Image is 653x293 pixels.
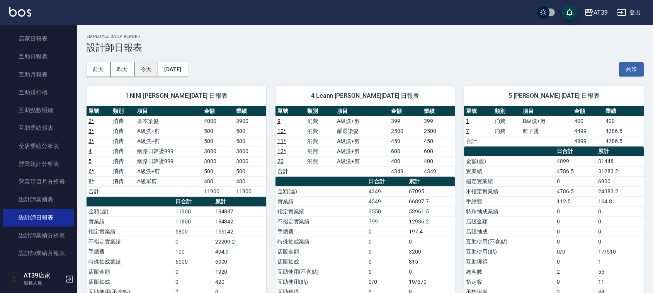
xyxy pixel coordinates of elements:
td: 450 [389,136,422,146]
td: 消費 [111,116,135,126]
td: 合計 [464,136,492,146]
td: 消費 [111,166,135,176]
td: 實業績 [464,166,555,176]
td: 420 [213,277,266,287]
th: 日合計 [173,197,213,207]
td: 消費 [111,146,135,156]
th: 業績 [234,106,266,116]
td: 互助使用(不含點) [464,237,555,247]
td: 2 [555,267,596,277]
td: 不指定實業績 [87,237,173,247]
td: 0 [367,267,407,277]
th: 日合計 [555,146,596,157]
td: 400 [202,176,234,186]
td: 4386.5 [604,126,644,136]
td: 55 [596,267,644,277]
td: 消費 [305,136,335,146]
td: 0 [367,257,407,267]
td: 消費 [493,116,521,126]
td: 消費 [493,126,521,136]
td: 500 [202,166,234,176]
td: 399 [389,116,422,126]
td: 197.4 [407,227,455,237]
td: 19/570 [407,277,455,287]
button: [DATE] [158,62,187,77]
a: 5 [88,158,92,164]
td: 4349 [367,196,407,206]
td: 500 [234,126,266,136]
td: 消費 [305,116,335,126]
button: 列印 [619,62,644,77]
td: 400 [422,156,455,166]
h2: Employee Daily Report [87,34,644,39]
h3: 設計師日報表 [87,42,644,53]
td: 不指定實業績 [464,186,555,196]
td: 3000 [202,156,234,166]
td: A級單剪 [135,176,202,186]
td: 156142 [213,227,266,237]
a: 設計師抽成報表 [3,262,74,280]
td: 消費 [305,146,335,156]
td: 4349 [367,186,407,196]
td: 0 [596,237,644,247]
th: 單號 [275,106,305,116]
td: 400 [234,176,266,186]
td: 嚴選染髮 [335,126,389,136]
td: A級洗+剪 [335,136,389,146]
td: 400 [604,116,644,126]
td: 0 [555,216,596,227]
button: save [562,5,577,20]
table: a dense table [275,106,455,177]
a: 互助日報表 [3,48,74,65]
td: 2500 [389,126,422,136]
td: 164.8 [596,196,644,206]
td: 4899 [555,156,596,166]
td: 0 [367,227,407,237]
td: 31283.2 [596,166,644,176]
th: 日合計 [367,177,407,187]
td: 0 [555,277,596,287]
td: 53961.5 [407,206,455,216]
td: 指定實業績 [275,206,367,216]
th: 業績 [604,106,644,116]
td: 11800 [234,186,266,196]
td: 3000 [234,146,266,156]
h5: AT39店家 [24,272,63,279]
td: 4349 [422,166,455,176]
a: 互助業績報表 [3,119,74,137]
a: 營業項目月分析表 [3,173,74,191]
td: 4786.5 [555,186,596,196]
td: 3200 [407,247,455,257]
td: 離子燙 [521,126,572,136]
td: 店販金額 [275,247,367,257]
a: 設計師業績分析表 [3,227,74,244]
td: 3000 [234,156,266,166]
a: 設計師日報表 [3,209,74,227]
td: 互助使用(點) [275,277,367,287]
td: 4349 [389,166,422,176]
td: 0/0 [367,277,407,287]
th: 金額 [572,106,604,116]
td: 0 [173,237,213,247]
td: 3550 [367,206,407,216]
button: 今天 [134,62,158,77]
td: 600 [389,146,422,156]
td: 11800 [173,216,213,227]
td: 0 [555,257,596,267]
a: 4 [88,148,92,154]
a: 互助月報表 [3,66,74,83]
td: 11900 [202,186,234,196]
th: 單號 [87,106,111,116]
td: 基本染髮 [135,116,202,126]
p: 服務人員 [24,279,63,286]
td: 0 [555,237,596,247]
td: 2500 [422,126,455,136]
td: 3000 [202,146,234,156]
th: 金額 [202,106,234,116]
td: 494.9 [213,247,266,257]
td: 特殊抽成業績 [87,257,173,267]
td: 手續費 [275,227,367,237]
td: 799 [367,216,407,227]
td: 合計 [275,166,305,176]
td: 500 [202,136,234,146]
